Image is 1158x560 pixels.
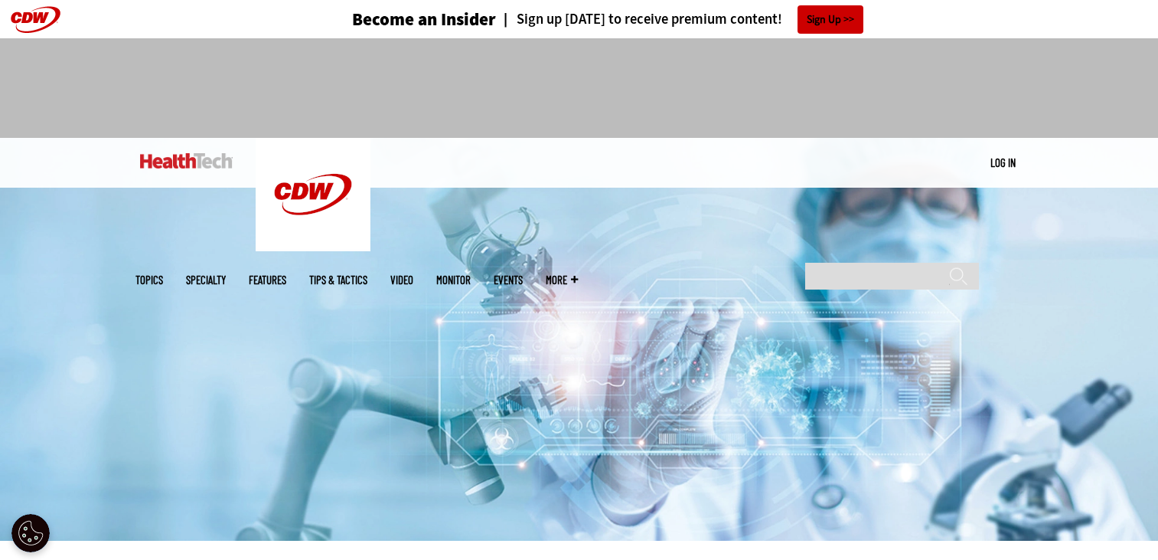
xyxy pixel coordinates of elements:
[546,274,578,286] span: More
[256,239,370,255] a: CDW
[11,514,50,552] button: Open Preferences
[11,514,50,552] div: Cookie Settings
[295,11,496,28] a: Become an Insider
[494,274,523,286] a: Events
[135,274,163,286] span: Topics
[990,156,1016,169] a: Log in
[352,11,496,28] h3: Become an Insider
[496,12,782,27] a: Sign up [DATE] to receive premium content!
[140,153,233,169] img: Home
[390,274,413,286] a: Video
[301,54,858,123] iframe: advertisement
[249,274,286,286] a: Features
[990,155,1016,171] div: User menu
[798,5,863,34] a: Sign Up
[186,274,226,286] span: Specialty
[309,274,367,286] a: Tips & Tactics
[256,138,370,251] img: Home
[436,274,471,286] a: MonITor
